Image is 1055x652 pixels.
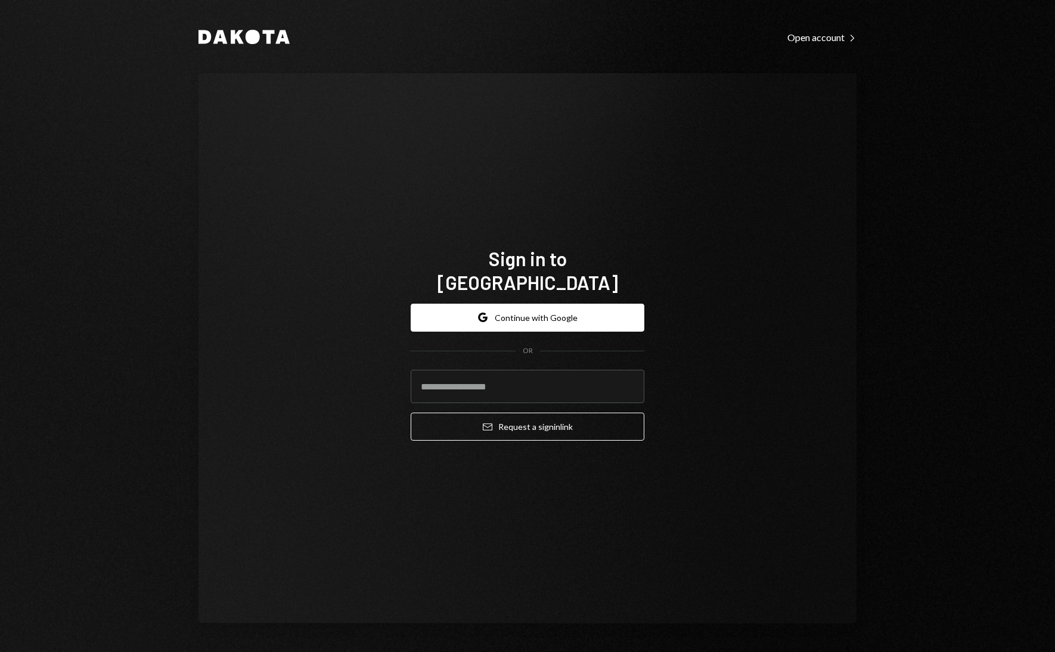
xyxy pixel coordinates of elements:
[787,30,857,43] a: Open account
[411,304,644,332] button: Continue with Google
[787,32,857,43] div: Open account
[411,247,644,294] h1: Sign in to [GEOGRAPHIC_DATA]
[523,346,533,356] div: OR
[411,413,644,441] button: Request a signinlink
